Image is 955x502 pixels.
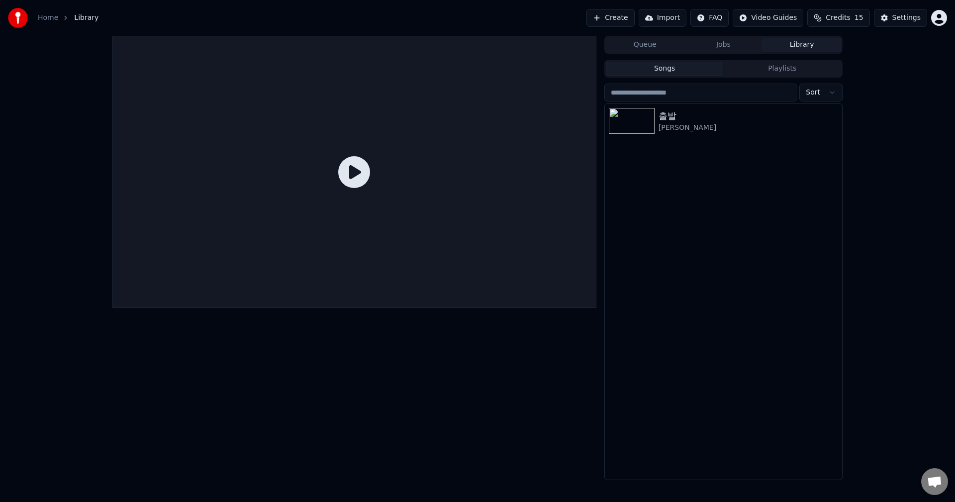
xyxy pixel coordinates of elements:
span: Credits [826,13,850,23]
img: youka [8,8,28,28]
button: Jobs [684,38,763,52]
span: Library [74,13,98,23]
nav: breadcrumb [38,13,98,23]
div: Settings [892,13,921,23]
button: Queue [606,38,684,52]
button: Songs [606,62,724,76]
button: Create [586,9,635,27]
button: Playlists [723,62,841,76]
button: FAQ [690,9,729,27]
button: Import [639,9,686,27]
button: Credits15 [807,9,869,27]
div: [PERSON_NAME] [659,123,838,133]
button: Settings [874,9,927,27]
a: 채팅 열기 [921,468,948,495]
span: 15 [855,13,863,23]
button: Library [763,38,841,52]
a: Home [38,13,58,23]
div: 출발 [659,109,838,123]
button: Video Guides [733,9,803,27]
span: Sort [806,88,820,98]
